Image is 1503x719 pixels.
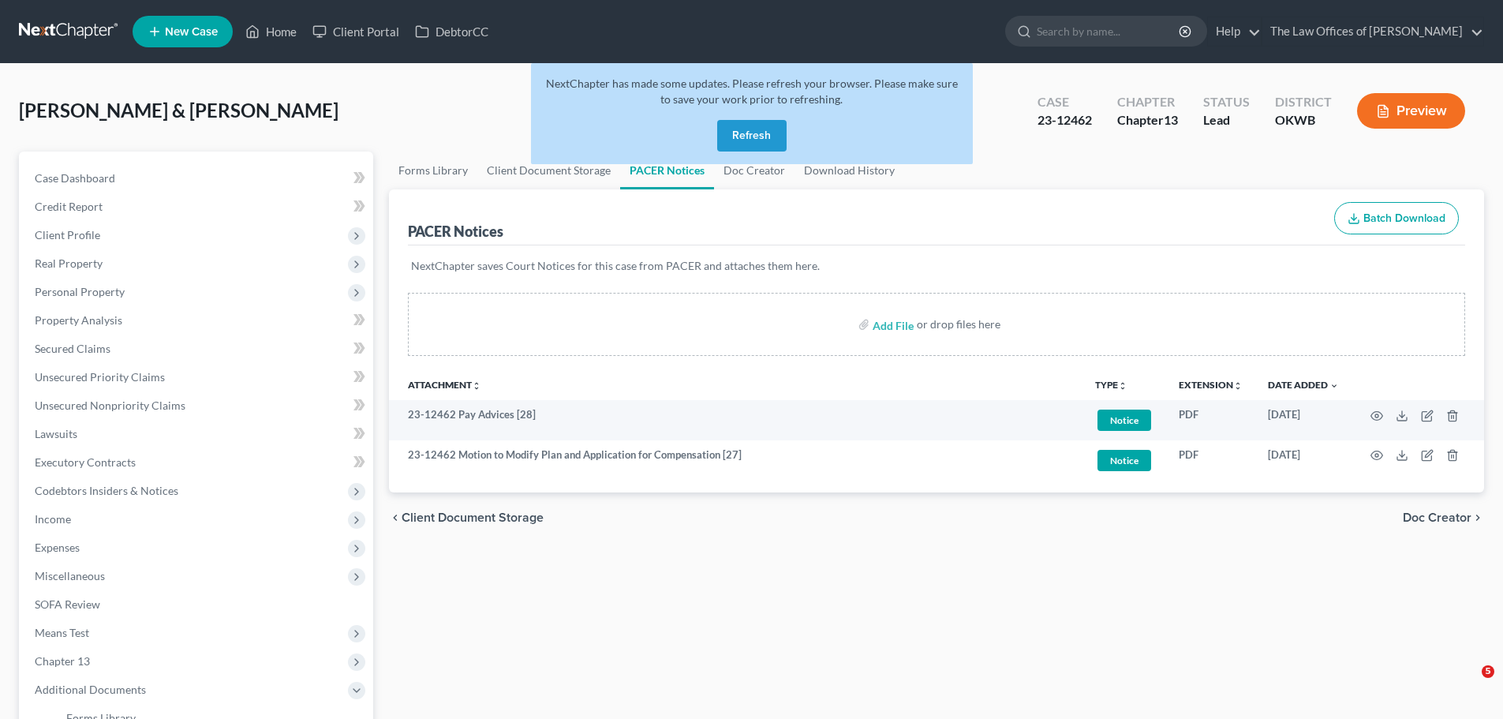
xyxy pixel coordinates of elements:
[1357,93,1465,129] button: Preview
[19,99,338,122] span: [PERSON_NAME] & [PERSON_NAME]
[389,511,402,524] i: chevron_left
[917,316,1000,332] div: or drop files here
[1449,665,1487,703] iframe: Intercom live chat
[1403,511,1471,524] span: Doc Creator
[389,440,1082,481] td: 23-12462 Motion to Modify Plan and Application for Compensation [27]
[1117,111,1178,129] div: Chapter
[1179,379,1243,391] a: Extensionunfold_more
[165,26,218,38] span: New Case
[1037,17,1181,46] input: Search by name...
[35,399,185,412] span: Unsecured Nonpriority Claims
[35,597,100,611] span: SOFA Review
[1117,93,1178,111] div: Chapter
[35,342,110,355] span: Secured Claims
[1255,440,1352,481] td: [DATE]
[1203,111,1250,129] div: Lead
[22,420,373,448] a: Lawsuits
[1038,93,1092,111] div: Case
[389,400,1082,440] td: 23-12462 Pay Advices [28]
[1166,400,1255,440] td: PDF
[35,171,115,185] span: Case Dashboard
[1268,379,1339,391] a: Date Added expand_more
[1329,381,1339,391] i: expand_more
[35,257,103,270] span: Real Property
[1095,380,1127,391] button: TYPEunfold_more
[35,313,122,327] span: Property Analysis
[472,381,481,391] i: unfold_more
[1097,450,1151,471] span: Notice
[1118,381,1127,391] i: unfold_more
[305,17,407,46] a: Client Portal
[22,363,373,391] a: Unsecured Priority Claims
[389,511,544,524] button: chevron_left Client Document Storage
[477,152,620,189] a: Client Document Storage
[1038,111,1092,129] div: 23-12462
[35,228,100,242] span: Client Profile
[22,335,373,363] a: Secured Claims
[22,306,373,335] a: Property Analysis
[1166,440,1255,481] td: PDF
[1097,410,1151,431] span: Notice
[407,17,496,46] a: DebtorCC
[1164,112,1178,127] span: 13
[389,152,477,189] a: Forms Library
[35,683,146,696] span: Additional Documents
[1482,665,1494,678] span: 5
[35,626,89,639] span: Means Test
[35,541,80,554] span: Expenses
[1363,212,1445,225] span: Batch Download
[1203,93,1250,111] div: Status
[1471,511,1484,524] i: chevron_right
[1255,400,1352,440] td: [DATE]
[237,17,305,46] a: Home
[22,193,373,221] a: Credit Report
[22,391,373,420] a: Unsecured Nonpriority Claims
[35,569,105,582] span: Miscellaneous
[1208,17,1261,46] a: Help
[35,455,136,469] span: Executory Contracts
[22,448,373,477] a: Executory Contracts
[35,654,90,668] span: Chapter 13
[408,222,503,241] div: PACER Notices
[408,379,481,391] a: Attachmentunfold_more
[546,77,958,106] span: NextChapter has made some updates. Please refresh your browser. Please make sure to save your wor...
[35,512,71,526] span: Income
[1233,381,1243,391] i: unfold_more
[22,590,373,619] a: SOFA Review
[1095,448,1153,474] a: Notice
[35,427,77,440] span: Lawsuits
[1334,202,1459,235] button: Batch Download
[1275,111,1332,129] div: OKWB
[35,200,103,213] span: Credit Report
[35,484,178,497] span: Codebtors Insiders & Notices
[1095,407,1153,433] a: Notice
[1275,93,1332,111] div: District
[35,285,125,298] span: Personal Property
[402,511,544,524] span: Client Document Storage
[1262,17,1483,46] a: The Law Offices of [PERSON_NAME]
[411,258,1462,274] p: NextChapter saves Court Notices for this case from PACER and attaches them here.
[35,370,165,384] span: Unsecured Priority Claims
[717,120,787,152] button: Refresh
[1403,511,1484,524] button: Doc Creator chevron_right
[22,164,373,193] a: Case Dashboard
